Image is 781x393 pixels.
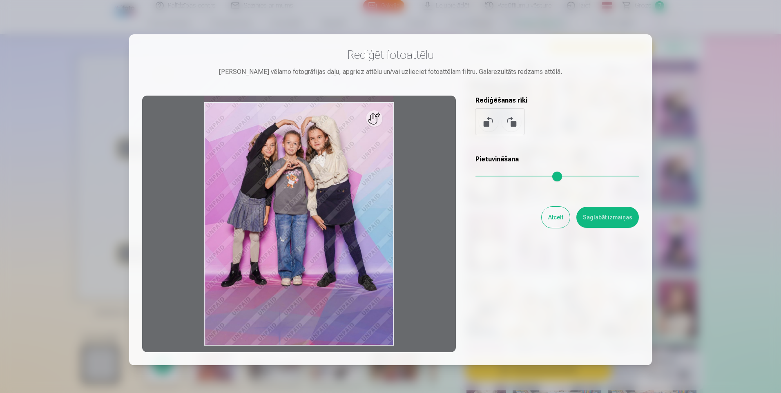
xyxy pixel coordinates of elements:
h5: Rediģēšanas rīki [475,96,639,105]
button: Atcelt [542,207,570,228]
button: Saglabāt izmaiņas [576,207,639,228]
h3: Rediģēt fotoattēlu [142,47,639,62]
div: [PERSON_NAME] vēlamo fotogrāfijas daļu, apgriez attēlu un/vai uzlieciet fotoattēlam filtru. Galar... [142,67,639,77]
h5: Pietuvināšana [475,154,639,164]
